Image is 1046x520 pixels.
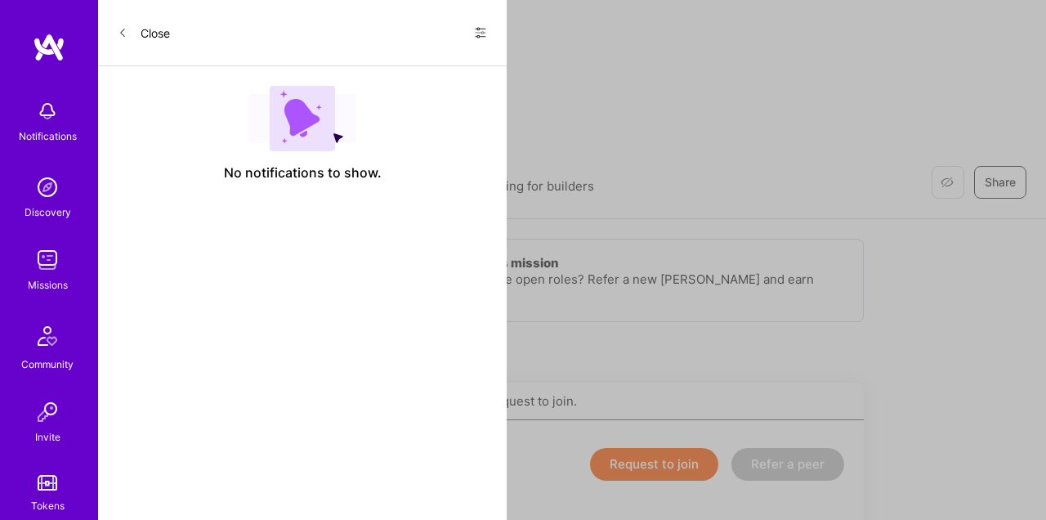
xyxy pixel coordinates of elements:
div: Discovery [25,204,71,221]
div: Community [21,356,74,373]
button: Close [118,20,170,46]
img: logo [33,33,65,62]
div: Missions [28,276,68,294]
div: Invite [35,428,60,446]
img: Community [28,316,67,356]
img: teamwork [31,244,64,276]
div: Tokens [31,497,65,514]
img: discovery [31,171,64,204]
img: Invite [31,396,64,428]
img: empty [248,86,356,151]
span: No notifications to show. [224,164,382,182]
img: tokens [38,475,57,491]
